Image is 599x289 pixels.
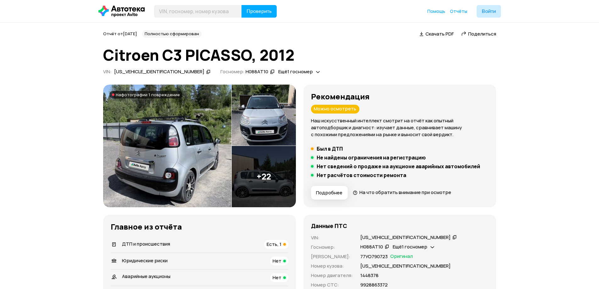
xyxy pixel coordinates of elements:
span: Ещё 1 госномер [278,68,313,75]
div: Можно осмотреть [311,105,359,114]
span: Оригинал [390,253,413,260]
div: [US_VEHICLE_IDENTIFICATION_NUMBER] [360,234,451,241]
p: Госномер : [311,244,353,251]
span: Отчёт от [DATE] [103,31,137,36]
div: [US_VEHICLE_IDENTIFICATION_NUMBER] [114,69,204,75]
span: Подробнее [316,190,342,196]
p: Номер двигателя : [311,272,353,279]
h3: Рекомендация [311,92,489,101]
div: Н088АТ10 [246,69,268,75]
p: [US_VEHICLE_IDENTIFICATION_NUMBER] [360,263,451,270]
a: На что обратить внимание при осмотре [353,189,452,196]
p: Наш искусственный интеллект смотрит на отчёт как опытный автоподборщик и диагност: изучает данные... [311,117,489,138]
p: 9928863372 [360,281,388,288]
span: Юридические риски [122,257,168,264]
h5: Не найдены ограничения на регистрацию [317,154,426,161]
div: Н088АТ10 [360,244,383,250]
span: Нет [273,274,281,281]
span: Войти [482,9,496,14]
p: VIN : [311,234,353,241]
span: VIN : [103,68,112,75]
div: Полностью сформирован [142,30,202,38]
span: Есть, 1 [267,241,281,247]
span: ДТП и происшествия [122,241,170,247]
span: Аварийные аукционы [122,273,170,280]
h4: Данные ПТС [311,222,347,229]
h5: Нет сведений о продаже на аукционе аварийных автомобилей [317,163,480,170]
a: Отчёты [450,8,467,14]
a: Помощь [427,8,445,14]
h5: Был в ДТП [317,146,343,152]
p: [PERSON_NAME] : [311,253,353,260]
span: Поделиться [468,31,496,37]
span: Нет [273,258,281,264]
p: Номер СТС : [311,281,353,288]
h1: Citroen C3 PICASSO, 2012 [103,47,496,64]
p: 1448378 [360,272,379,279]
span: Госномер: [220,68,245,75]
button: Проверить [241,5,277,18]
a: Поделиться [461,31,496,37]
h5: Нет расчётов стоимости ремонта [317,172,406,178]
span: Ещё 1 госномер [393,243,427,250]
p: 77УО790723 [360,253,388,260]
button: Войти [477,5,501,18]
a: Скачать PDF [419,31,454,37]
span: Проверить [247,9,272,14]
span: Скачать PDF [425,31,454,37]
h3: Главное из отчёта [111,222,288,231]
p: Номер кузова : [311,263,353,270]
span: На что обратить внимание при осмотре [359,189,451,196]
input: VIN, госномер, номер кузова [154,5,242,18]
span: На фотографии 1 повреждение [116,92,180,97]
button: Подробнее [311,186,348,200]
